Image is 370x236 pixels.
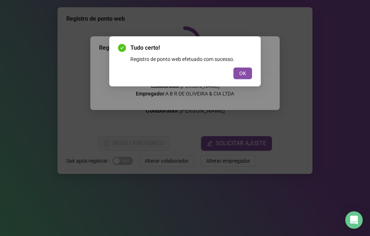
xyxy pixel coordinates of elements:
[118,44,126,52] span: check-circle
[239,69,246,77] span: OK
[233,68,252,79] button: OK
[345,211,363,229] div: Open Intercom Messenger
[130,55,252,63] div: Registro de ponto web efetuado com sucesso.
[130,44,252,52] span: Tudo certo!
